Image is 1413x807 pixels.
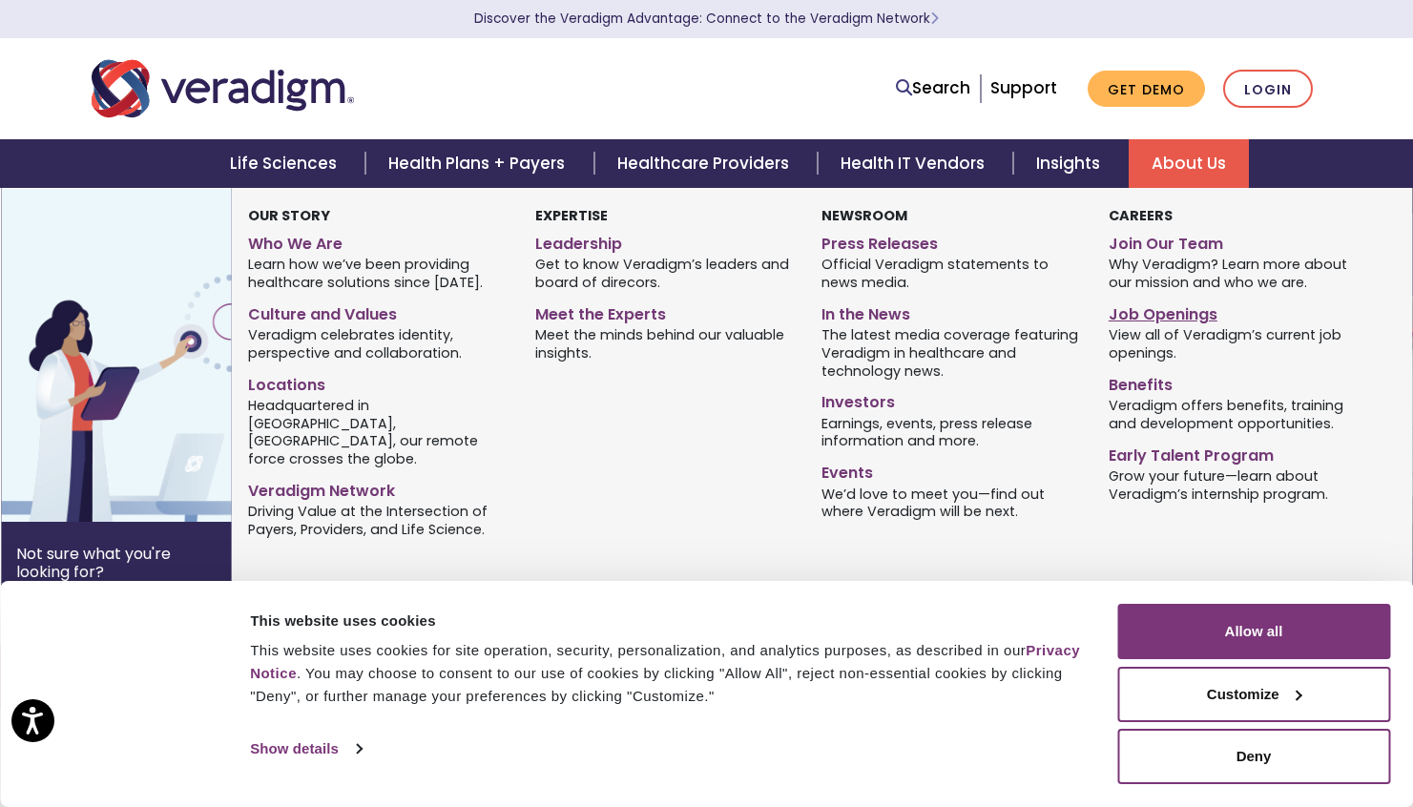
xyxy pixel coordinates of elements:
img: Vector image of Veradigm’s Story [1,188,308,522]
a: Login [1223,70,1313,109]
a: In the News [821,298,1080,325]
a: About Us [1129,139,1249,188]
strong: Our Story [248,206,330,225]
button: Customize [1117,667,1390,722]
span: Official Veradigm statements to news media. [821,255,1080,292]
a: Job Openings [1109,298,1367,325]
p: Not sure what you're looking for? [16,545,217,581]
a: Benefits [1109,368,1367,396]
a: Early Talent Program [1109,439,1367,466]
a: Press Releases [821,227,1080,255]
iframe: Drift Chat Widget [1047,689,1390,784]
a: Meet the Experts [535,298,794,325]
span: Driving Value at the Intersection of Payers, Providers, and Life Science. [248,502,507,539]
span: The latest media coverage featuring Veradigm in healthcare and technology news. [821,325,1080,381]
a: Show details [250,735,361,763]
a: Health Plans + Payers [365,139,593,188]
span: Learn More [930,10,939,28]
strong: Careers [1109,206,1173,225]
a: Insights [1013,139,1129,188]
span: Learn how we’ve been providing healthcare solutions since [DATE]. [248,255,507,292]
span: Headquartered in [GEOGRAPHIC_DATA], [GEOGRAPHIC_DATA], our remote force crosses the globe. [248,395,507,467]
span: Earnings, events, press release information and more. [821,413,1080,450]
a: Get Demo [1088,71,1205,108]
strong: Expertise [535,206,608,225]
div: This website uses cookies for site operation, security, personalization, and analytics purposes, ... [250,639,1095,708]
a: Events [821,456,1080,484]
img: Veradigm logo [92,57,354,120]
span: Veradigm celebrates identity, perspective and collaboration. [248,325,507,362]
a: Locations [248,368,507,396]
a: Health IT Vendors [818,139,1013,188]
button: Allow all [1117,604,1390,659]
span: Meet the minds behind our valuable insights. [535,325,794,362]
a: Search [896,75,970,101]
a: Leadership [535,227,794,255]
span: View all of Veradigm’s current job openings. [1109,325,1367,362]
span: Why Veradigm? Learn more about our mission and who we are. [1109,255,1367,292]
a: Discover the Veradigm Advantage: Connect to the Veradigm NetworkLearn More [474,10,939,28]
a: Who We Are [248,227,507,255]
a: Investors [821,385,1080,413]
a: Veradigm Network [248,474,507,502]
a: Healthcare Providers [594,139,818,188]
a: Support [990,76,1057,99]
span: Veradigm offers benefits, training and development opportunities. [1109,395,1367,432]
a: Culture and Values [248,298,507,325]
span: Get to know Veradigm’s leaders and board of direcors. [535,255,794,292]
span: We’d love to meet you—find out where Veradigm will be next. [821,484,1080,521]
a: Life Sciences [207,139,365,188]
a: Join Our Team [1109,227,1367,255]
div: This website uses cookies [250,610,1095,632]
strong: Newsroom [821,206,907,225]
span: Grow your future—learn about Veradigm’s internship program. [1109,466,1367,503]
